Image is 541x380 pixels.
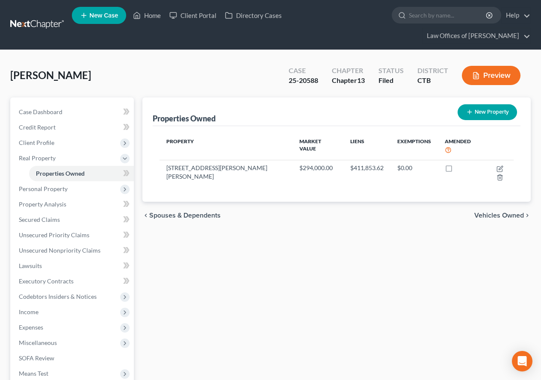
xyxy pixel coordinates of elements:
th: Liens [343,133,390,160]
a: SOFA Review [12,351,134,366]
a: Help [502,8,530,23]
a: Property Analysis [12,197,134,212]
span: Client Profile [19,139,54,146]
a: Directory Cases [221,8,286,23]
div: District [417,66,448,76]
div: CTB [417,76,448,85]
button: New Property [458,104,517,120]
span: [PERSON_NAME] [10,69,91,81]
div: Filed [378,76,404,85]
th: Market Value [293,133,344,160]
td: $294,000.00 [293,160,344,185]
td: [STREET_ADDRESS][PERSON_NAME][PERSON_NAME] [160,160,292,185]
td: $411,853.62 [343,160,390,185]
span: Unsecured Nonpriority Claims [19,247,101,254]
span: Unsecured Priority Claims [19,231,89,239]
span: Vehicles Owned [474,212,524,219]
i: chevron_left [142,212,149,219]
div: 25-20588 [289,76,318,85]
button: Preview [462,66,520,85]
span: Expenses [19,324,43,331]
div: Chapter [332,76,365,85]
span: 13 [357,76,365,84]
span: SOFA Review [19,354,54,362]
span: Case Dashboard [19,108,62,115]
div: Properties Owned [153,113,216,124]
span: Miscellaneous [19,339,57,346]
a: Case Dashboard [12,104,134,120]
span: Credit Report [19,124,56,131]
a: Secured Claims [12,212,134,227]
span: New Case [89,12,118,19]
span: Income [19,308,38,315]
th: Amended [438,133,482,160]
div: Chapter [332,66,365,76]
span: Real Property [19,154,56,162]
span: Spouses & Dependents [149,212,221,219]
th: Exemptions [390,133,438,160]
a: Credit Report [12,120,134,135]
span: Secured Claims [19,216,60,223]
span: Codebtors Insiders & Notices [19,293,97,300]
input: Search by name... [409,7,487,23]
td: $0.00 [390,160,438,185]
th: Property [160,133,292,160]
i: chevron_right [524,212,531,219]
span: Property Analysis [19,200,66,208]
span: Lawsuits [19,262,42,269]
div: Open Intercom Messenger [512,351,532,371]
a: Home [129,8,165,23]
a: Executory Contracts [12,274,134,289]
a: Law Offices of [PERSON_NAME] [423,28,530,44]
a: Lawsuits [12,258,134,274]
span: Means Test [19,370,48,377]
div: Case [289,66,318,76]
span: Properties Owned [36,170,85,177]
button: chevron_left Spouses & Dependents [142,212,221,219]
a: Properties Owned [29,166,134,181]
span: Executory Contracts [19,277,74,285]
a: Unsecured Priority Claims [12,227,134,243]
button: Vehicles Owned chevron_right [474,212,531,219]
a: Client Portal [165,8,221,23]
span: Personal Property [19,185,68,192]
a: Unsecured Nonpriority Claims [12,243,134,258]
div: Status [378,66,404,76]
